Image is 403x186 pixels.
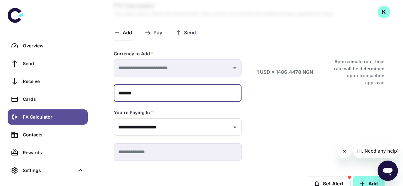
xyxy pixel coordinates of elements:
[4,4,46,10] span: Hi. Need any help?
[114,109,153,116] label: You're Paying In
[23,167,74,174] div: Settings
[378,6,390,18] button: K
[8,127,88,142] a: Contacts
[114,51,153,57] label: Currency to Add
[154,30,162,36] span: Pay
[353,144,398,158] iframe: Message from company
[23,149,84,156] div: Rewards
[8,74,88,89] a: Receive
[123,30,132,36] span: Add
[8,163,88,178] div: Settings
[23,78,84,85] div: Receive
[8,56,88,71] a: Send
[23,96,84,103] div: Cards
[338,145,351,158] iframe: Close message
[230,123,239,132] button: Open
[23,42,84,49] div: Overview
[257,69,313,76] h6: 1 USD = 1486.4478 NGN
[8,109,88,125] a: FX Calculator
[378,161,398,181] iframe: Button to launch messaging window
[23,131,84,138] div: Contacts
[327,58,385,86] h6: Approximate rate, final rate will be determined upon transaction approval
[8,145,88,160] a: Rewards
[8,38,88,53] a: Overview
[184,30,196,36] span: Send
[8,92,88,107] a: Cards
[23,114,84,121] div: FX Calculator
[23,60,84,67] div: Send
